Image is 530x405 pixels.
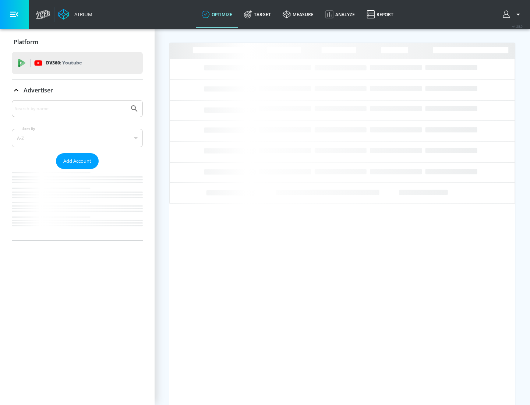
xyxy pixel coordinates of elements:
div: DV360: Youtube [12,52,143,74]
button: Add Account [56,153,99,169]
a: Report [361,1,399,28]
label: Sort By [21,126,37,131]
a: Atrium [58,9,92,20]
p: Youtube [62,59,82,67]
div: Advertiser [12,100,143,240]
a: optimize [196,1,238,28]
a: Target [238,1,277,28]
a: Analyze [319,1,361,28]
div: Platform [12,32,143,52]
p: DV360: [46,59,82,67]
a: measure [277,1,319,28]
p: Advertiser [24,86,53,94]
div: Advertiser [12,80,143,101]
span: v 4.28.0 [512,24,523,28]
p: Platform [14,38,38,46]
div: Atrium [71,11,92,18]
input: Search by name [15,104,126,113]
span: Add Account [63,157,91,165]
div: A-Z [12,129,143,147]
nav: list of Advertiser [12,169,143,240]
